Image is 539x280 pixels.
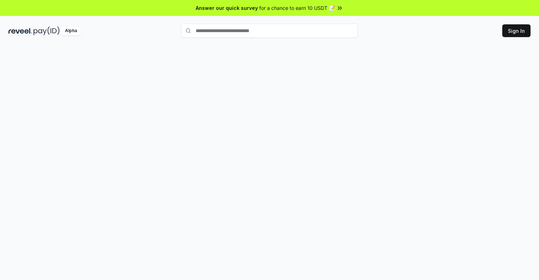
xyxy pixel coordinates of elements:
[502,24,531,37] button: Sign In
[8,26,32,35] img: reveel_dark
[61,26,81,35] div: Alpha
[259,4,335,12] span: for a chance to earn 10 USDT 📝
[34,26,60,35] img: pay_id
[196,4,258,12] span: Answer our quick survey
